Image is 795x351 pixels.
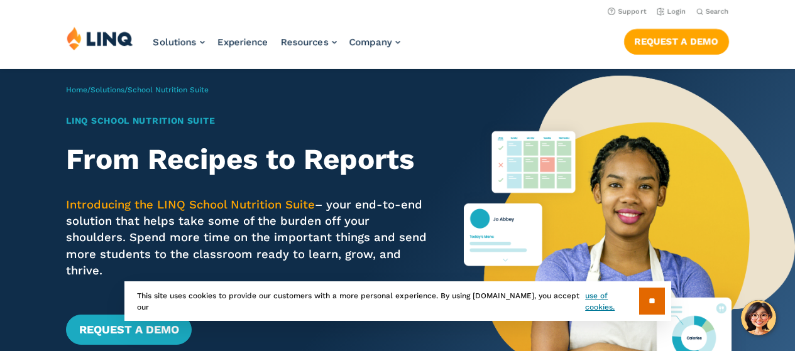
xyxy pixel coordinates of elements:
h1: LINQ School Nutrition Suite [66,114,431,127]
span: Company [349,36,392,48]
a: Resources [281,36,337,48]
a: Support [608,8,647,16]
p: – your end-to-end solution that helps take some of the burden off your shoulders. Spend more time... [66,197,431,279]
h2: From Recipes to Reports [66,143,431,176]
img: LINQ | K‑12 Software [67,26,133,50]
div: This site uses cookies to provide our customers with a more personal experience. By using [DOMAIN... [124,281,671,321]
a: Home [66,85,87,94]
span: Solutions [153,36,197,48]
a: Solutions [90,85,124,94]
button: Open Search Bar [696,7,729,16]
a: Login [657,8,686,16]
span: Resources [281,36,329,48]
button: Hello, have a question? Let’s chat. [741,300,776,335]
span: / / [66,85,209,94]
nav: Primary Navigation [153,26,400,68]
a: Solutions [153,36,205,48]
span: School Nutrition Suite [128,85,209,94]
a: Experience [217,36,268,48]
span: Search [706,8,729,16]
span: Introducing the LINQ School Nutrition Suite [66,198,315,211]
nav: Button Navigation [624,26,729,54]
a: use of cookies. [585,290,639,313]
a: Request a Demo [624,29,729,54]
a: Company [349,36,400,48]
